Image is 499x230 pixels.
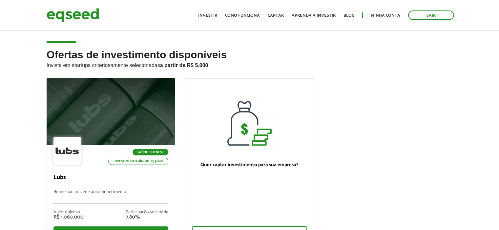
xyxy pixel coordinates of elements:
a: Aprenda a investir [292,13,336,18]
strong: a partir de R$ 5.000 [160,62,208,68]
a: Como funciona [225,13,260,18]
a: Captar [268,13,284,18]
p: Bem-estar, prazer e autoconhecimento [53,189,169,203]
a: Minha conta [371,13,400,18]
p: Lubs [53,174,169,181]
p: Quer captar investimento para sua empresa? [192,162,307,168]
div: Participação societária [126,210,168,215]
div: Valor objetivo [53,210,84,215]
p: Investimento mínimo: R$ 5.000 [108,158,168,165]
h2: Ofertas de investimento disponíveis [47,49,453,78]
a: Sair [408,10,454,20]
a: Investir [198,13,217,18]
p: Invista em startups criteriosamente selecionadas [47,61,453,68]
img: EqSeed [47,7,99,24]
p: Saúde e Fitness [133,149,168,155]
div: R$ 1.060.000 [53,215,84,220]
div: 7,80% [126,215,168,220]
a: Blog [343,13,354,18]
